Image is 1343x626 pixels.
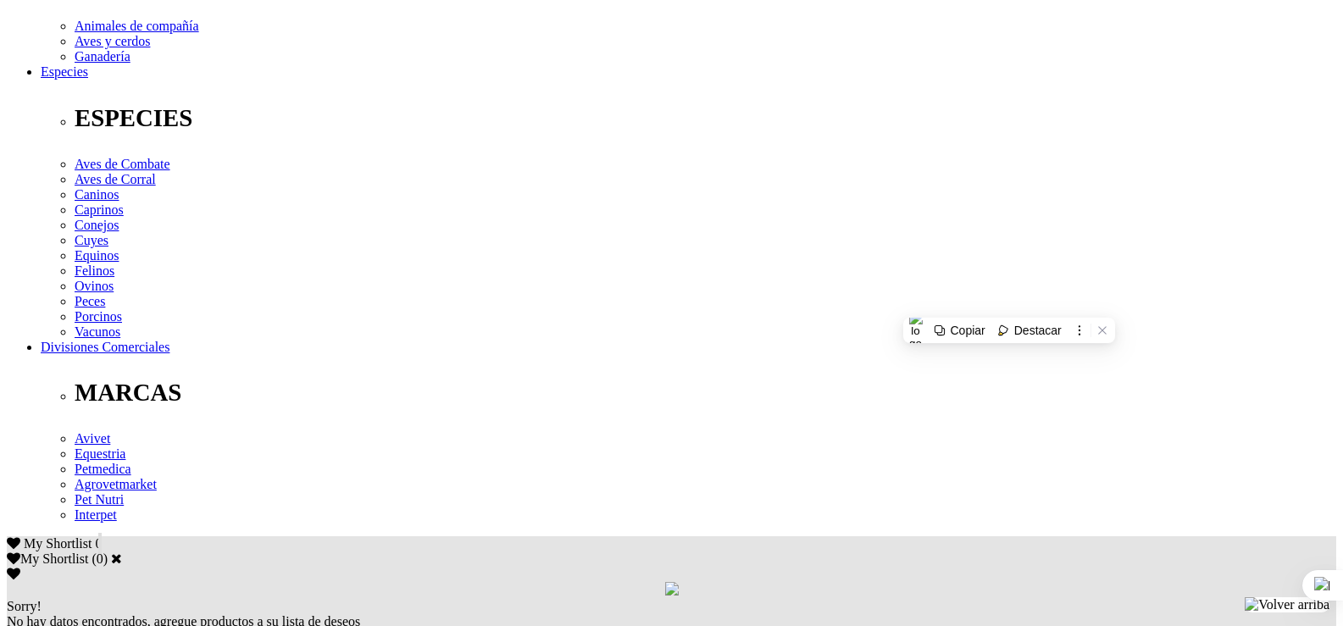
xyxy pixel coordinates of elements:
a: Animales de compañía [75,19,199,33]
a: Caninos [75,187,119,202]
p: MARCAS [75,379,1336,407]
a: Divisiones Comerciales [41,340,169,354]
label: My Shortlist [7,551,88,566]
a: Cuyes [75,233,108,247]
a: Equinos [75,248,119,263]
span: Sorry! [7,599,42,613]
a: Aves de Corral [75,172,156,186]
a: Porcinos [75,309,122,324]
a: Ganadería [75,49,130,64]
a: Aves de Combate [75,157,170,171]
img: Volver arriba [1245,597,1329,612]
a: Caprinos [75,202,124,217]
a: Avivet [75,431,110,446]
iframe: Brevo live chat [8,442,292,618]
a: Aves y cerdos [75,34,150,48]
a: Vacunos [75,324,120,339]
p: ESPECIES [75,104,1336,132]
a: Ovinos [75,279,114,293]
img: loading.gif [665,582,679,596]
a: Conejos [75,218,119,232]
a: Especies [41,64,88,79]
a: Felinos [75,263,114,278]
a: Peces [75,294,105,308]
